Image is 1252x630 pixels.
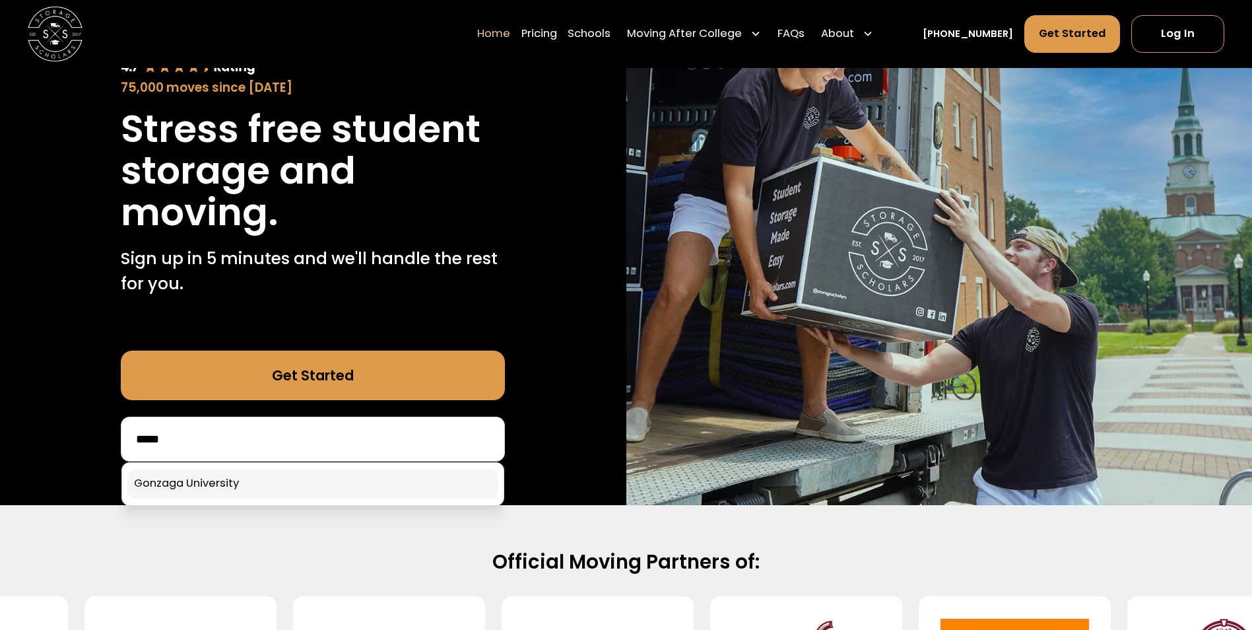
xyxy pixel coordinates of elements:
[121,246,505,296] p: Sign up in 5 minutes and we'll handle the rest for you.
[521,15,557,53] a: Pricing
[121,108,505,233] h1: Stress free student storage and moving.
[816,15,879,53] div: About
[923,27,1013,42] a: [PHONE_NUMBER]
[477,15,510,53] a: Home
[777,15,805,53] a: FAQs
[627,26,742,43] div: Moving After College
[187,549,1065,575] h2: Official Moving Partners of:
[1131,16,1224,53] a: Log In
[121,79,505,97] div: 75,000 moves since [DATE]
[121,351,505,400] a: Get Started
[568,15,610,53] a: Schools
[821,26,854,43] div: About
[1024,16,1121,53] a: Get Started
[622,15,767,53] div: Moving After College
[28,7,82,61] img: Storage Scholars main logo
